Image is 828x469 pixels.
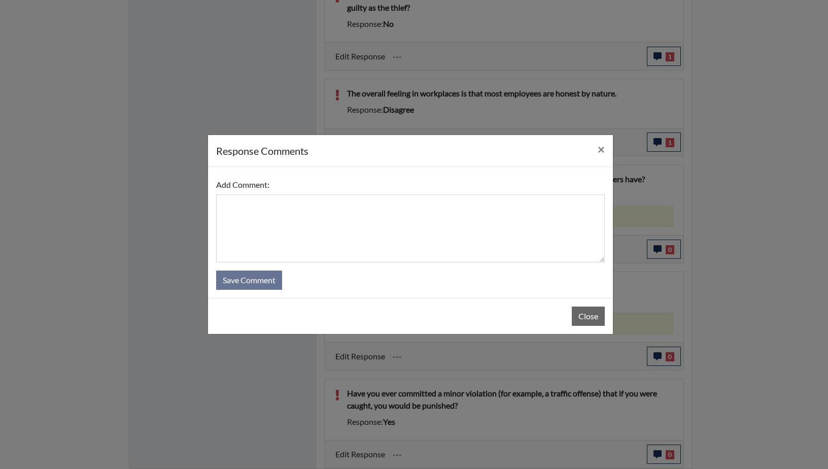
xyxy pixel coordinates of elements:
button: Close [590,135,613,163]
span: × [598,142,605,156]
button: Save Comment [216,271,282,290]
button: Close [572,307,605,326]
h5: response Comments [216,143,308,158]
label: Add Comment: [216,175,269,194]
